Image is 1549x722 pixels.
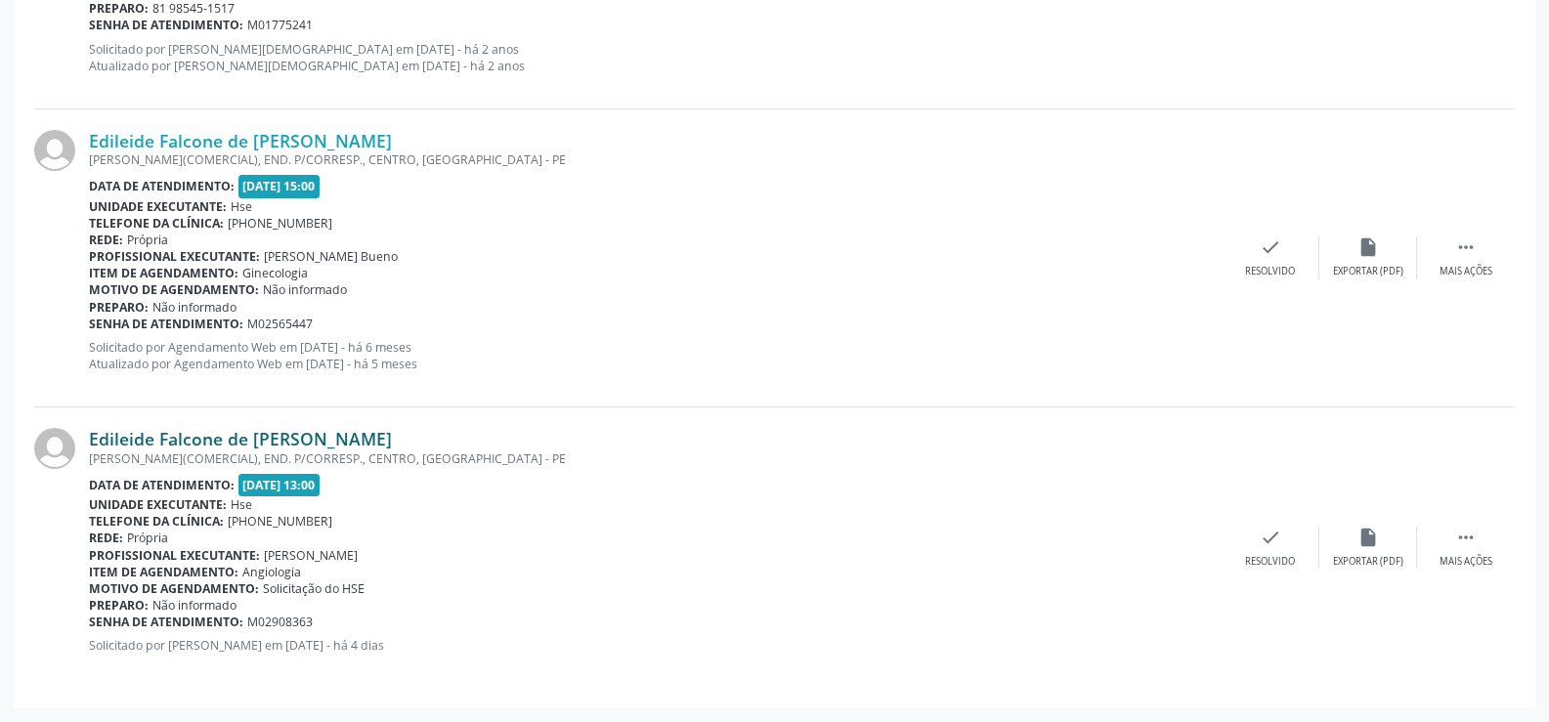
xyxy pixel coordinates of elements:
b: Preparo: [89,299,149,316]
b: Unidade executante: [89,496,227,513]
b: Telefone da clínica: [89,513,224,530]
span: Hse [231,496,252,513]
b: Data de atendimento: [89,477,235,493]
div: Mais ações [1440,555,1492,569]
span: Angiologia [242,564,301,580]
span: Não informado [263,281,347,298]
span: Própria [127,530,168,546]
b: Senha de atendimento: [89,17,243,33]
b: Senha de atendimento: [89,316,243,332]
img: img [34,130,75,171]
b: Data de atendimento: [89,178,235,194]
img: img [34,428,75,469]
span: Ginecologia [242,265,308,281]
span: [DATE] 15:00 [238,175,321,197]
a: Edileide Falcone de [PERSON_NAME] [89,428,392,449]
span: [PHONE_NUMBER] [228,215,332,232]
i:  [1455,527,1477,548]
span: M02908363 [247,614,313,630]
span: [PERSON_NAME] Bueno [264,248,398,265]
span: Própria [127,232,168,248]
i: check [1260,527,1281,548]
b: Motivo de agendamento: [89,580,259,597]
b: Rede: [89,232,123,248]
b: Profissional executante: [89,248,260,265]
i: insert_drive_file [1357,236,1379,258]
div: Exportar (PDF) [1333,555,1403,569]
span: Hse [231,198,252,215]
b: Rede: [89,530,123,546]
b: Item de agendamento: [89,564,238,580]
i:  [1455,236,1477,258]
span: M02565447 [247,316,313,332]
a: Edileide Falcone de [PERSON_NAME] [89,130,392,151]
p: Solicitado por Agendamento Web em [DATE] - há 6 meses Atualizado por Agendamento Web em [DATE] - ... [89,339,1222,372]
span: [PHONE_NUMBER] [228,513,332,530]
i: insert_drive_file [1357,527,1379,548]
span: M01775241 [247,17,313,33]
div: [PERSON_NAME](COMERCIAL), END. P/CORRESP., CENTRO, [GEOGRAPHIC_DATA] - PE [89,450,1222,467]
span: Solicitação do HSE [263,580,365,597]
b: Unidade executante: [89,198,227,215]
span: [PERSON_NAME] [264,547,358,564]
i: check [1260,236,1281,258]
div: Exportar (PDF) [1333,265,1403,278]
div: Resolvido [1245,555,1295,569]
div: Mais ações [1440,265,1492,278]
b: Motivo de agendamento: [89,281,259,298]
span: Não informado [152,299,237,316]
b: Preparo: [89,597,149,614]
div: [PERSON_NAME](COMERCIAL), END. P/CORRESP., CENTRO, [GEOGRAPHIC_DATA] - PE [89,151,1222,168]
b: Senha de atendimento: [89,614,243,630]
b: Telefone da clínica: [89,215,224,232]
div: Resolvido [1245,265,1295,278]
span: Não informado [152,597,237,614]
p: Solicitado por [PERSON_NAME][DEMOGRAPHIC_DATA] em [DATE] - há 2 anos Atualizado por [PERSON_NAME]... [89,41,1222,74]
b: Item de agendamento: [89,265,238,281]
p: Solicitado por [PERSON_NAME] em [DATE] - há 4 dias [89,637,1222,654]
b: Profissional executante: [89,547,260,564]
span: [DATE] 13:00 [238,474,321,496]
